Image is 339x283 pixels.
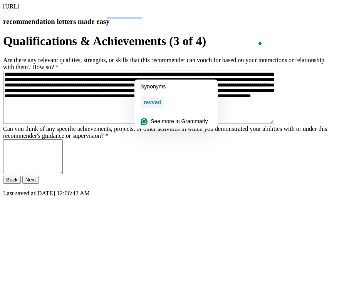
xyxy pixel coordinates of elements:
[3,34,336,48] h1: Qualifications & Achievements (3 of 4)
[3,17,336,26] h3: recommendation letters made easy
[22,176,39,184] button: Next
[3,190,336,197] p: Last saved at [DATE] 12:06:43 AM
[3,71,274,124] textarea: To enrich screen reader interactions, please activate Accessibility in Grammarly extension settings
[3,176,21,184] button: Back
[3,125,327,139] label: Can you think of any specific achievements, projects, or other activities in which you demonstrat...
[3,3,20,10] span: [URL]
[3,57,324,70] label: Are there any relevant qualities, strengths, or skills that this recommender can vouch for based ...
